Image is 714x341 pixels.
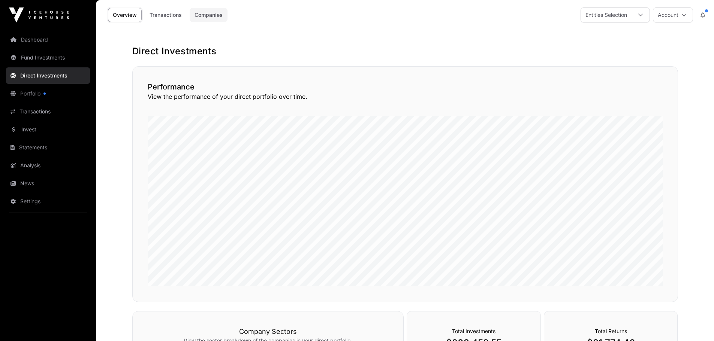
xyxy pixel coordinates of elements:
span: Total Investments [452,328,495,334]
a: Settings [6,193,90,210]
span: Total Returns [595,328,627,334]
p: View the performance of your direct portfolio over time. [148,92,663,101]
div: Entities Selection [581,8,632,22]
a: Fund Investments [6,49,90,66]
a: Transactions [6,103,90,120]
a: Analysis [6,157,90,174]
h1: Direct Investments [132,45,678,57]
a: Companies [190,8,228,22]
a: Invest [6,121,90,138]
button: Account [653,7,693,22]
a: Portfolio [6,85,90,102]
a: News [6,175,90,192]
h3: Company Sectors [148,326,388,337]
a: Overview [108,8,142,22]
iframe: Chat Widget [677,305,714,341]
a: Dashboard [6,31,90,48]
a: Statements [6,139,90,156]
a: Direct Investments [6,67,90,84]
h2: Performance [148,82,663,92]
img: Icehouse Ventures Logo [9,7,69,22]
a: Transactions [145,8,187,22]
